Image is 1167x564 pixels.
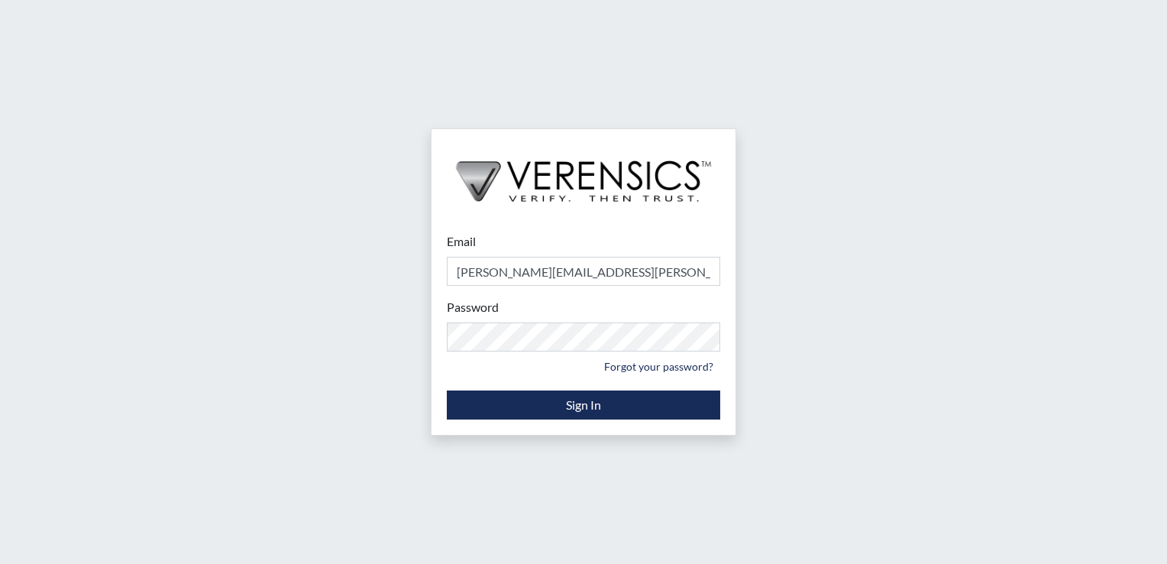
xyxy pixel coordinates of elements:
label: Password [447,298,499,316]
button: Sign In [447,391,720,420]
img: logo-wide-black.2aad4157.png [432,129,735,218]
input: Email [447,257,720,286]
a: Forgot your password? [597,355,720,378]
label: Email [447,232,476,251]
